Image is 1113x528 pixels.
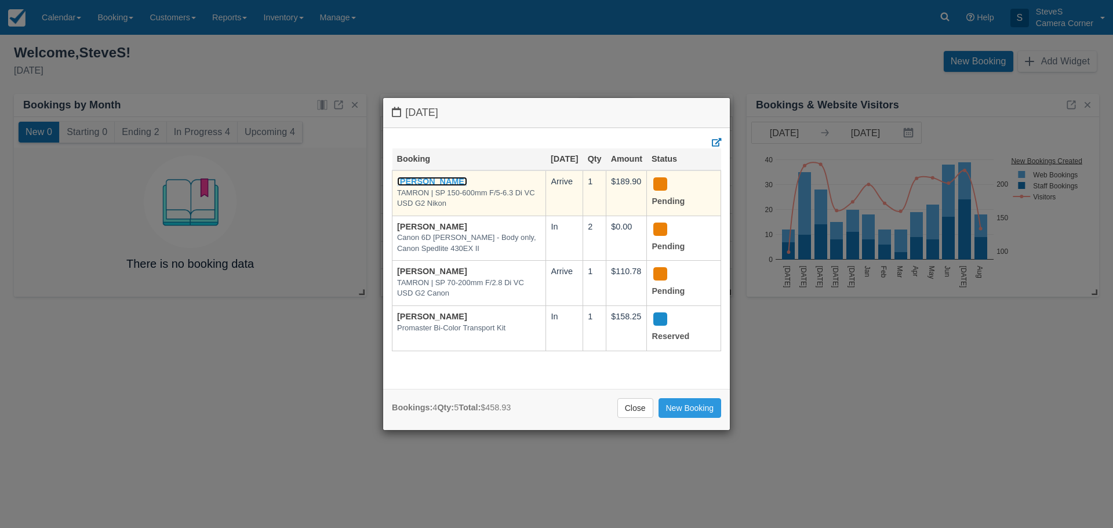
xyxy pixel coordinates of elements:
[459,403,481,412] strong: Total:
[397,278,541,299] em: TAMRON | SP 70-200mm F/2.8 Di VC USD G2 Canon
[546,216,583,261] td: In
[392,402,511,414] div: 4 5 $458.93
[583,170,606,216] td: 1
[652,176,705,211] div: Pending
[606,216,647,261] td: $0.00
[611,154,642,163] a: Amount
[397,188,541,209] em: TAMRON | SP 150-600mm F/5-6.3 Di VC USD G2 Nikon
[652,221,705,256] div: Pending
[606,306,647,351] td: $158.25
[397,312,467,321] a: [PERSON_NAME]
[588,154,602,163] a: Qty
[397,232,541,254] em: Canon 6D [PERSON_NAME] - Body only, Canon Spedlite 430EX II
[652,311,705,346] div: Reserved
[659,398,722,418] a: New Booking
[546,261,583,306] td: Arrive
[652,154,677,163] a: Status
[392,107,721,119] h4: [DATE]
[437,403,454,412] strong: Qty:
[397,154,431,163] a: Booking
[392,403,432,412] strong: Bookings:
[397,222,467,231] a: [PERSON_NAME]
[583,216,606,261] td: 2
[397,177,467,186] a: [PERSON_NAME]
[606,261,647,306] td: $110.78
[606,170,647,216] td: $189.90
[546,306,583,351] td: In
[546,170,583,216] td: Arrive
[617,398,653,418] a: Close
[583,306,606,351] td: 1
[397,267,467,276] a: [PERSON_NAME]
[583,261,606,306] td: 1
[397,323,541,334] em: Promaster Bi-Color Transport Kit
[652,265,705,301] div: Pending
[551,154,579,163] a: [DATE]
